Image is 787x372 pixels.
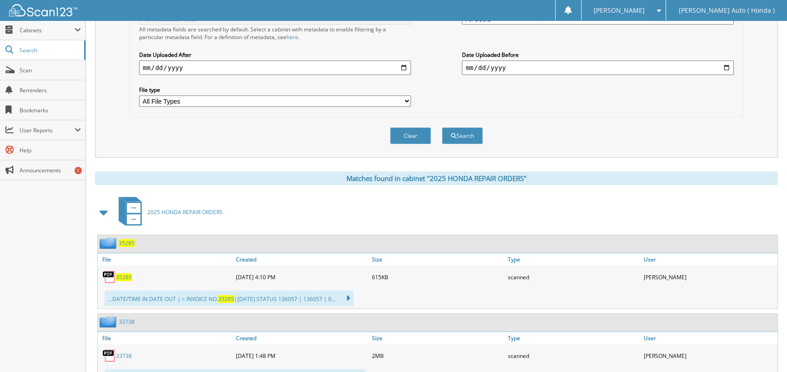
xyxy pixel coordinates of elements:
[506,253,642,266] a: Type
[442,127,483,144] button: Search
[218,295,234,303] span: 35285
[370,347,506,365] div: 2MB
[390,127,431,144] button: Clear
[234,347,370,365] div: [DATE] 1:48 PM
[370,268,506,286] div: 615KB
[20,26,75,34] span: Cabinets
[75,167,82,174] div: 1
[234,332,370,344] a: Created
[102,270,116,284] img: PDF.png
[370,332,506,344] a: Size
[139,51,411,59] label: Date Uploaded After
[20,86,81,94] span: Reminders
[234,253,370,266] a: Created
[642,332,777,344] a: User
[506,332,642,344] a: Type
[679,8,775,13] span: [PERSON_NAME] Auto ( Honda )
[742,328,787,372] iframe: Chat Widget
[20,146,81,154] span: Help
[9,4,77,16] img: scan123-logo-white.svg
[506,347,642,365] div: scanned
[234,268,370,286] div: [DATE] 4:10 PM
[594,8,645,13] span: [PERSON_NAME]
[113,194,223,230] a: 2025 HONDA REPAIR ORDERS
[642,268,777,286] div: [PERSON_NAME]
[100,316,119,327] img: folder2.png
[100,237,119,249] img: folder2.png
[116,352,132,360] a: 33738
[642,253,777,266] a: User
[20,46,80,54] span: Search
[139,25,411,41] div: All metadata fields are searched by default. Select a cabinet with metadata to enable filtering b...
[20,166,81,174] span: Announcements
[139,60,411,75] input: start
[506,268,642,286] div: scanned
[462,60,734,75] input: end
[462,51,734,59] label: Date Uploaded Before
[147,208,223,216] span: 2025 HONDA REPAIR ORDERS
[119,318,135,326] a: 33738
[20,66,81,74] span: Scan
[20,106,81,114] span: Bookmarks
[95,171,778,185] div: Matches found in cabinet "2025 HONDA REPAIR ORDERS"
[98,332,234,344] a: File
[119,239,135,247] a: 35285
[642,347,777,365] div: [PERSON_NAME]
[139,86,411,94] label: File type
[20,126,75,134] span: User Reports
[102,349,116,362] img: PDF.png
[116,273,132,281] a: 35285
[105,291,354,306] div: ...DATE/TIME IN DATE OUT | = INVOICE NO. |[DATE] STATUS 136057 | 136057 | 0...
[370,253,506,266] a: Size
[98,253,234,266] a: File
[286,33,298,41] a: here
